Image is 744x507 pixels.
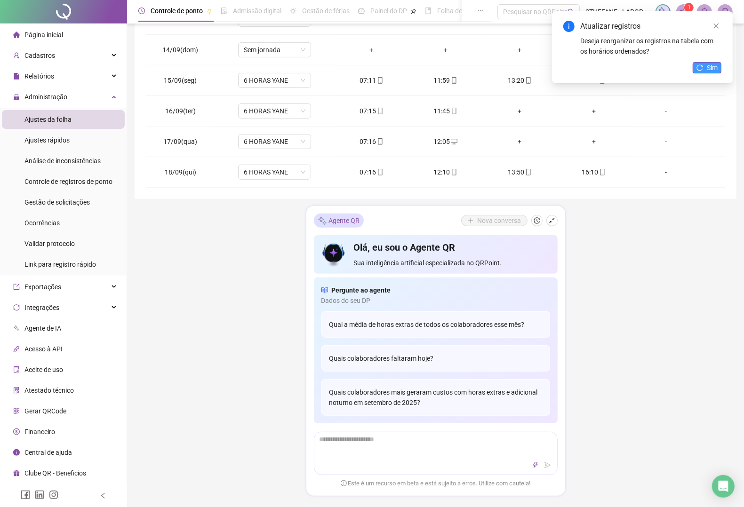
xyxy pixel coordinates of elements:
div: Open Intercom Messenger [712,475,735,498]
span: dashboard [358,8,365,14]
button: Sim [693,62,721,73]
span: 1 [688,4,691,11]
span: Relatórios [24,72,54,80]
span: linkedin [35,490,44,499]
span: Sim [707,63,718,73]
span: Link para registro rápido [24,261,96,268]
sup: 1 [684,3,694,12]
button: send [542,459,553,471]
h4: Olá, eu sou o Agente QR [353,241,550,254]
span: Cadastros [24,52,55,59]
span: Validar protocolo [24,240,75,247]
div: + [416,45,475,55]
span: api [13,346,20,352]
span: qrcode [13,408,20,414]
span: Análise de inconsistências [24,157,101,165]
span: desktop [450,138,457,145]
span: left [100,492,106,499]
span: instagram [49,490,58,499]
span: sync [13,304,20,311]
span: history [534,217,540,224]
span: 6 HORAS YANE [244,73,305,87]
img: icon [321,241,346,268]
span: 15/09(seg) [164,77,197,84]
div: - [639,167,694,177]
span: book [425,8,432,14]
span: Gestão de solicitações [24,198,90,206]
span: file-done [221,8,227,14]
div: Deseja reorganizar os registros na tabela com os horários ordenados? [580,36,721,56]
span: Folha de pagamento [437,7,497,15]
span: Central de ajuda [24,449,72,456]
span: Agente de IA [24,325,61,332]
span: STHEFANE - LABORATORIO ANALISE [585,7,650,17]
div: 13:50 [490,167,550,177]
div: Atualizar registros [580,21,721,32]
span: lock [13,94,20,100]
div: 12:05 [416,136,475,147]
span: Financeiro [24,428,55,436]
span: 17/09(qua) [163,138,197,145]
span: pushpin [411,8,416,14]
span: Atestado técnico [24,387,74,394]
span: 16/09(ter) [165,107,196,115]
div: Quais colaboradores faltaram hoje? [321,345,550,372]
div: + [342,45,401,55]
span: notification [680,8,688,16]
span: mobile [450,108,457,114]
span: dollar [13,428,20,435]
span: Administração [24,93,67,101]
div: Quais colaboradores mais geraram custos com horas extras e adicional noturno em setembro de 2025? [321,379,550,416]
span: close [713,23,720,29]
span: read [321,285,328,295]
div: + [490,136,550,147]
div: 12:10 [416,167,475,177]
span: home [13,32,20,38]
span: 6 HORAS YANE [244,135,305,149]
div: Agente QR [314,214,364,228]
span: mobile [598,169,606,175]
span: thunderbolt [532,462,539,468]
div: 07:16 [342,167,401,177]
span: info-circle [13,449,20,456]
span: gift [13,470,20,476]
div: + [564,106,624,116]
span: mobile [376,169,384,175]
span: mobile [376,77,384,84]
div: 11:45 [416,106,475,116]
a: Close [711,21,721,31]
span: Sem jornada [244,43,305,57]
div: 13:20 [490,75,550,86]
div: 11:59 [416,75,475,86]
span: exclamation-circle [341,480,347,486]
span: reload [696,64,703,71]
span: Gestão de férias [302,7,350,15]
span: bell [700,8,709,16]
span: Clube QR - Beneficios [24,469,86,477]
span: Acesso à API [24,345,63,353]
button: Nova conversa [461,215,528,226]
span: clock-circle [138,8,145,14]
span: shrink [549,217,555,224]
img: sparkle-icon.fc2bf0ac1784a2077858766a79e2daf3.svg [318,215,327,225]
span: 6 HORAS YANE [244,104,305,118]
span: Ajustes da folha [24,116,72,123]
span: mobile [450,77,457,84]
span: Controle de registros de ponto [24,178,112,185]
div: 07:11 [342,75,401,86]
span: Aceite de uso [24,366,63,373]
span: export [13,284,20,290]
button: thunderbolt [530,459,541,471]
span: Admissão digital [233,7,281,15]
span: search [568,8,575,16]
span: 14/09(dom) [162,46,198,54]
span: Ocorrências [24,219,60,227]
span: sun [290,8,296,14]
span: solution [13,387,20,394]
div: + [490,106,550,116]
span: Este é um recurso em beta e está sujeito a erros. Utilize com cautela! [341,479,531,488]
span: audit [13,366,20,373]
span: Pergunte ao agente [332,285,391,295]
div: 16:10 [564,167,624,177]
span: 18/09(qui) [165,168,196,176]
